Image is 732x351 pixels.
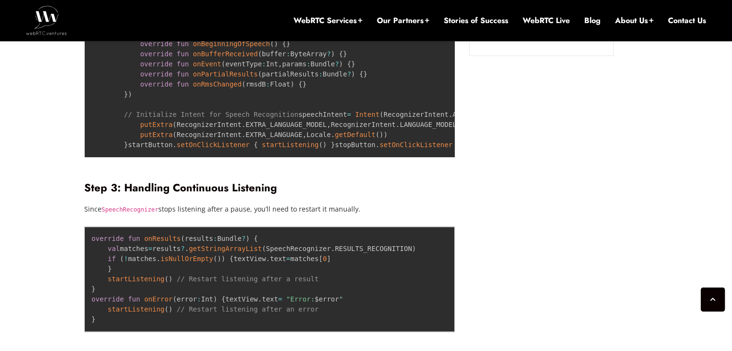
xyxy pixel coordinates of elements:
[282,40,286,48] span: {
[331,131,334,138] span: .
[193,80,242,88] span: onRmsChanged
[286,40,290,48] span: }
[173,295,177,303] span: (
[128,235,140,242] span: fun
[230,255,233,263] span: {
[331,50,334,58] span: )
[278,60,282,68] span: ,
[270,40,274,48] span: (
[242,80,245,88] span: (
[217,255,221,263] span: )
[339,295,343,303] span: "
[449,111,452,118] span: .
[384,131,387,138] span: )
[274,40,278,48] span: )
[315,295,319,303] span: $
[258,50,262,58] span: (
[102,206,158,213] code: SpeechRecognizer
[254,235,257,242] span: {
[128,295,140,303] span: fun
[165,305,168,313] span: (
[339,60,343,68] span: )
[177,70,189,78] span: fun
[140,60,172,68] span: override
[307,60,310,68] span: :
[335,60,339,68] span: ?
[298,80,302,88] span: {
[242,131,245,138] span: .
[319,141,322,149] span: (
[160,255,213,263] span: isNullOrEmpty
[339,50,343,58] span: {
[140,131,172,138] span: putExtra
[189,245,262,252] span: getStringArrayList
[213,255,217,263] span: (
[144,235,181,242] span: onResults
[327,50,331,58] span: ?
[254,141,257,149] span: {
[213,235,217,242] span: :
[375,131,379,138] span: (
[331,245,334,252] span: .
[84,202,455,216] p: Since stops listening after a pause, you’ll need to restart it manually.
[266,255,270,263] span: .
[359,70,363,78] span: {
[173,121,177,128] span: (
[108,265,112,273] span: }
[120,255,124,263] span: (
[124,111,298,118] span: // Initialize Intent for Speech Recognition
[444,15,508,26] a: Stories of Success
[197,295,201,303] span: :
[351,70,355,78] span: )
[108,255,116,263] span: if
[140,40,172,48] span: override
[124,90,128,98] span: }
[177,275,319,283] span: // Restart listening after a result
[140,50,172,58] span: override
[177,141,250,149] span: setOnClickListener
[213,295,217,303] span: )
[168,305,172,313] span: )
[26,6,67,35] img: WebRTC.ventures
[262,60,266,68] span: :
[177,305,319,313] span: // Restart listening after an error
[193,50,258,58] span: onBufferReceived
[302,80,306,88] span: }
[323,141,327,149] span: )
[124,255,128,263] span: !
[290,80,294,88] span: )
[140,80,172,88] span: override
[396,121,399,128] span: .
[91,235,124,242] span: override
[377,15,429,26] a: Our Partners
[180,245,184,252] span: ?
[221,295,225,303] span: {
[363,70,367,78] span: }
[108,245,120,252] span: val
[327,255,331,263] span: ]
[193,60,221,68] span: onEvent
[319,255,322,263] span: [
[319,70,322,78] span: :
[91,295,124,303] span: override
[327,121,331,128] span: ,
[185,245,189,252] span: .
[523,15,570,26] a: WebRTC Live
[180,235,184,242] span: (
[262,141,319,149] span: startListening
[294,15,362,26] a: WebRTC Services
[266,80,270,88] span: :
[177,40,189,48] span: fun
[379,111,383,118] span: (
[242,121,245,128] span: .
[173,141,177,149] span: .
[375,141,379,149] span: .
[355,111,380,118] span: Intent
[351,60,355,68] span: }
[91,315,95,323] span: }
[335,131,375,138] span: getDefault
[177,80,189,88] span: fun
[177,60,189,68] span: fun
[144,295,173,303] span: onError
[412,245,416,252] span: )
